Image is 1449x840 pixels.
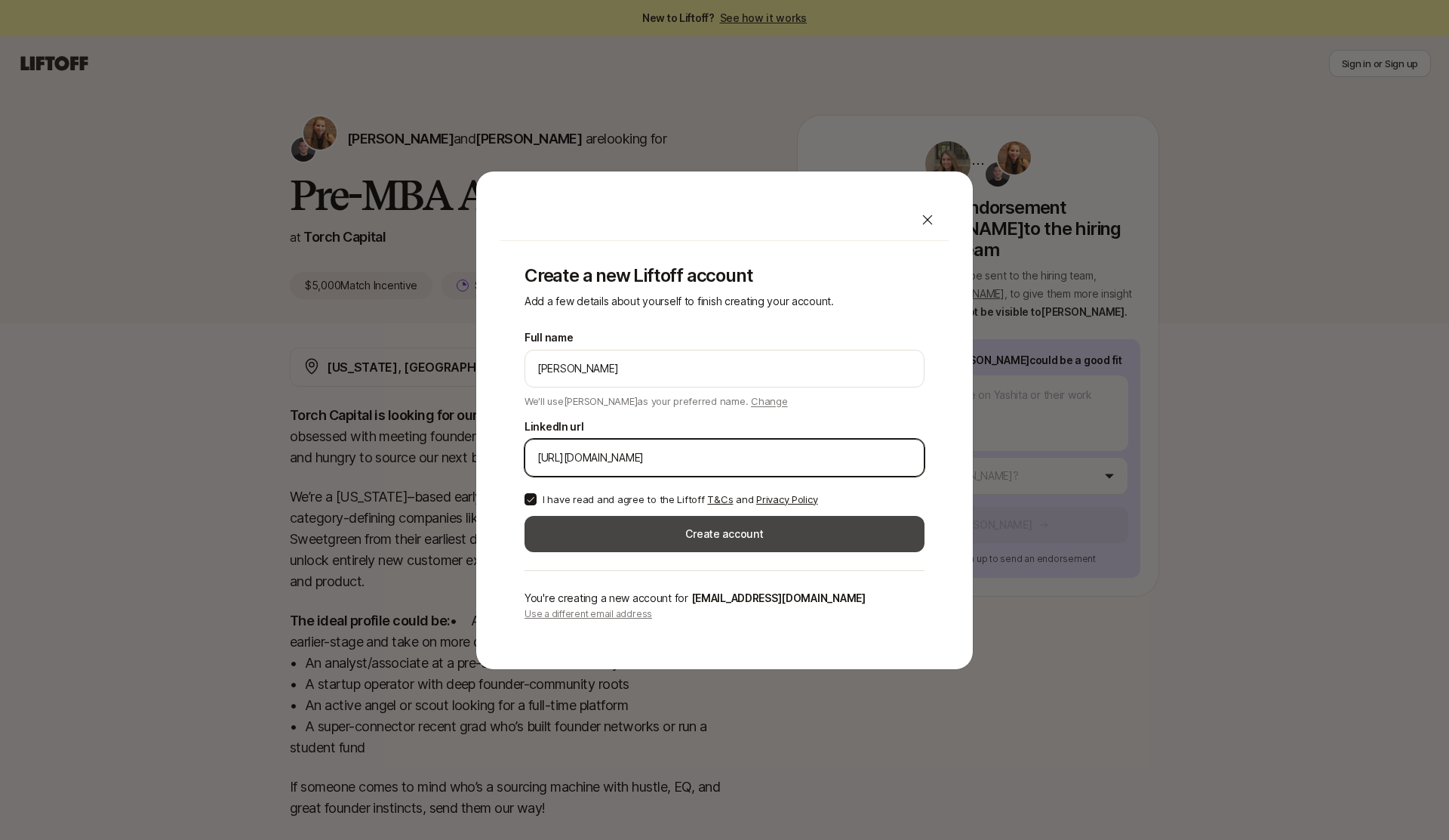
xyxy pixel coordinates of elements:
[525,493,537,505] button: I have read and agree to the Liftoff T&Cs and Privacy Policy
[525,607,924,621] p: Use a different email address
[525,292,924,310] p: Add a few details about yourself to finish creating your account.
[525,589,924,607] p: You're creating a new account for
[537,449,912,467] input: e.g. https://www.linkedin.com/in/melanie-perkins
[543,492,817,507] p: I have read and agree to the Liftoff and
[751,395,787,407] span: Change
[537,360,912,378] input: e.g. Melanie Perkins
[525,391,788,409] p: We'll use [PERSON_NAME] as your preferred name.
[525,265,924,286] p: Create a new Liftoff account
[756,493,817,505] a: Privacy Policy
[707,493,733,505] a: T&Cs
[525,329,573,347] label: Full name
[691,591,866,604] span: [EMAIL_ADDRESS][DOMAIN_NAME]
[525,516,924,552] button: Create account
[525,418,584,436] label: LinkedIn url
